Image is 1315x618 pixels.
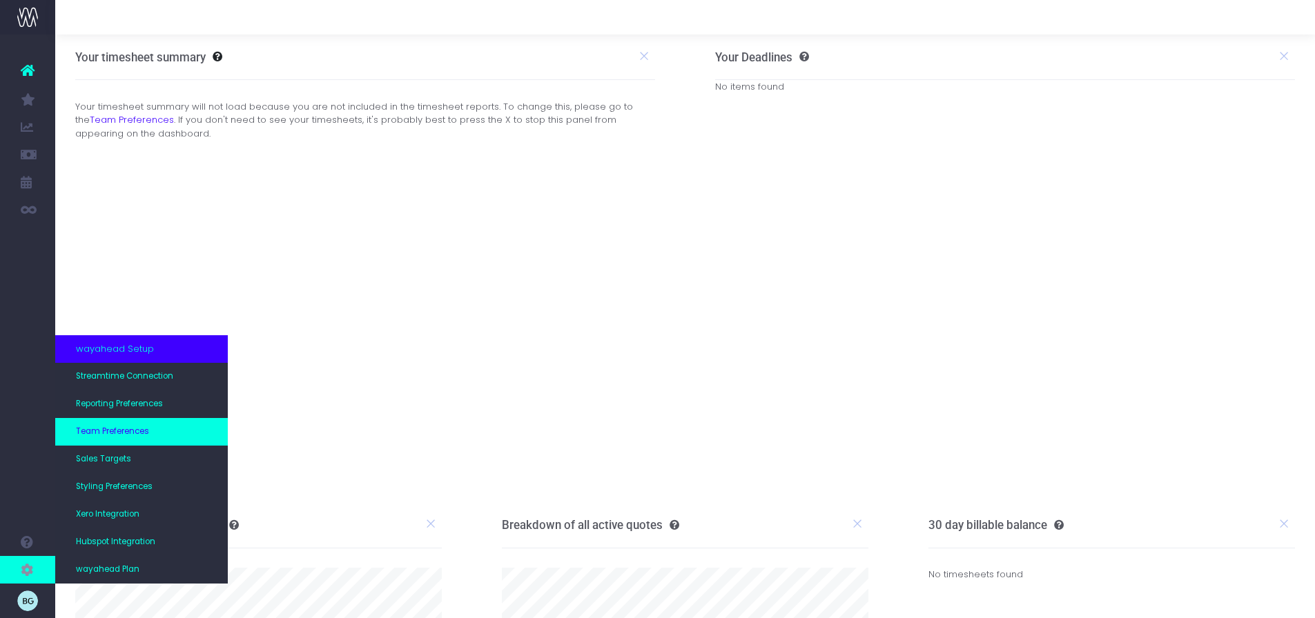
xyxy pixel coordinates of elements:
div: Your timesheet summary will not load because you are not included in the timesheet reports. To ch... [65,100,665,141]
a: Hubspot Integration [55,528,228,556]
h3: Your Deadlines [715,50,809,64]
div: No items found [715,80,1295,94]
span: wayahead Plan [76,564,139,576]
span: wayahead Setup [76,342,154,356]
span: Streamtime Connection [76,370,173,383]
h3: Breakdown of all active quotes [502,518,679,532]
a: Xero Integration [55,501,228,528]
span: Hubspot Integration [76,536,155,548]
a: Team Preferences [90,113,174,126]
div: No timesheets found [928,548,1295,601]
a: Styling Preferences [55,473,228,501]
a: Sales Targets [55,446,228,473]
span: Xero Integration [76,508,139,521]
h3: 30 day billable balance [928,518,1064,532]
span: Team Preferences [76,426,149,438]
a: wayahead Plan [55,556,228,584]
span: Styling Preferences [76,481,153,493]
img: images/default_profile_image.png [17,590,38,611]
a: Streamtime Connection [55,363,228,390]
h3: Your timesheet summary [75,50,206,64]
span: Reporting Preferences [76,398,163,410]
a: Reporting Preferences [55,390,228,418]
span: Sales Targets [76,453,131,466]
a: Team Preferences [55,418,228,446]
